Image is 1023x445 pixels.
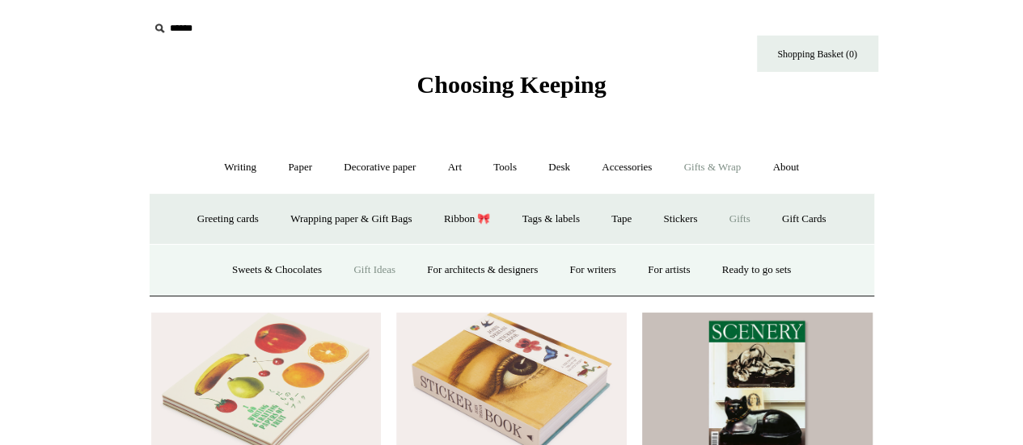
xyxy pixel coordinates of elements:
[218,249,336,292] a: Sweets & Chocolates
[416,84,606,95] a: Choosing Keeping
[633,249,704,292] a: For artists
[757,36,878,72] a: Shopping Basket (0)
[329,146,430,189] a: Decorative paper
[429,198,505,241] a: Ribbon 🎀
[587,146,666,189] a: Accessories
[479,146,531,189] a: Tools
[183,198,273,241] a: Greeting cards
[555,249,630,292] a: For writers
[416,71,606,98] span: Choosing Keeping
[758,146,814,189] a: About
[339,249,410,292] a: Gift Ideas
[708,249,806,292] a: Ready to go sets
[597,198,646,241] a: Tape
[669,146,755,189] a: Gifts & Wrap
[649,198,712,241] a: Stickers
[412,249,552,292] a: For architects & designers
[209,146,271,189] a: Writing
[508,198,594,241] a: Tags & labels
[276,198,426,241] a: Wrapping paper & Gift Bags
[273,146,327,189] a: Paper
[715,198,765,241] a: Gifts
[534,146,585,189] a: Desk
[433,146,476,189] a: Art
[767,198,841,241] a: Gift Cards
